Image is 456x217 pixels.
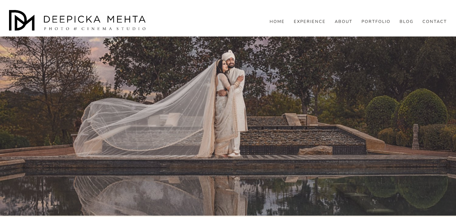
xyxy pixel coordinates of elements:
[362,19,391,25] a: PORTFOLIO
[400,19,413,25] span: BLOG
[9,10,148,33] img: Austin Wedding Photographer - Deepicka Mehta Photography &amp; Cinematography
[270,19,285,25] a: HOME
[335,19,352,25] a: ABOUT
[400,19,413,25] a: folder dropdown
[294,19,326,25] a: EXPERIENCE
[422,19,447,25] a: CONTACT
